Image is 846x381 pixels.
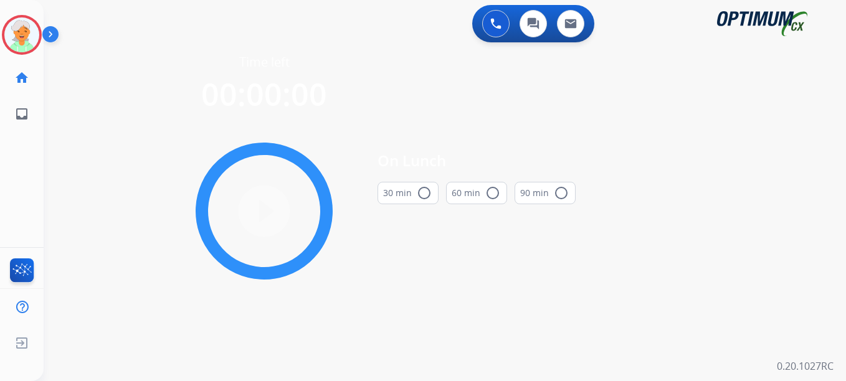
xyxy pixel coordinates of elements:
[446,182,507,204] button: 60 min
[201,73,327,115] span: 00:00:00
[417,186,432,200] mat-icon: radio_button_unchecked
[378,182,439,204] button: 30 min
[14,106,29,121] mat-icon: inbox
[777,359,834,374] p: 0.20.1027RC
[239,54,290,71] span: Time left
[554,186,569,200] mat-icon: radio_button_unchecked
[515,182,576,204] button: 90 min
[4,17,39,52] img: avatar
[485,186,500,200] mat-icon: radio_button_unchecked
[378,149,576,172] span: On Lunch
[14,70,29,85] mat-icon: home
